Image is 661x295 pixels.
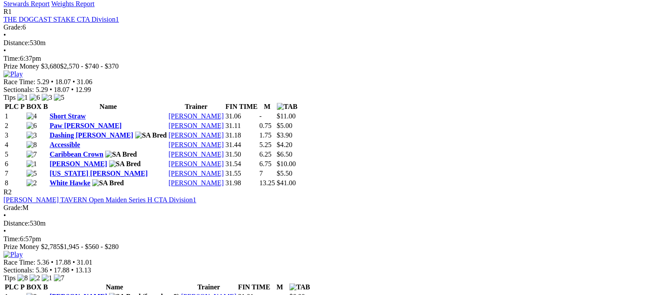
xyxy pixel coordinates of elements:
span: • [3,47,6,54]
span: • [3,212,6,219]
img: SA Bred [109,160,141,168]
span: 31.06 [77,78,93,85]
td: 31.18 [225,131,258,140]
th: Name [49,102,167,111]
a: THE DOGCAST STAKE CTA Division1 [3,16,119,23]
a: [PERSON_NAME] [169,112,224,120]
td: 8 [4,179,25,187]
span: 18.07 [55,78,71,85]
a: [PERSON_NAME] [169,179,224,187]
td: 7 [4,169,25,178]
span: $41.00 [277,179,296,187]
div: Prize Money $3,680 [3,62,658,70]
th: Name [49,283,180,292]
img: 3 [42,94,52,102]
th: FIN TIME [225,102,258,111]
div: M [3,204,658,212]
td: 1 [4,112,25,121]
a: Accessible [50,141,80,148]
img: 1 [17,94,28,102]
a: [PERSON_NAME] [50,160,107,167]
span: P [20,283,25,291]
img: SA Bred [105,151,137,158]
span: 12.99 [75,86,91,93]
a: [PERSON_NAME] [169,122,224,129]
span: Tips [3,274,16,282]
text: 6.75 [259,160,272,167]
div: 6:37pm [3,55,658,62]
span: $2,570 - $740 - $370 [60,62,119,70]
a: Dashing [PERSON_NAME] [50,131,133,139]
td: 31.06 [225,112,258,121]
th: Trainer [168,102,224,111]
span: • [50,86,52,93]
span: 18.07 [54,86,70,93]
img: 6 [27,122,37,130]
td: 31.44 [225,141,258,149]
text: 7 [259,170,263,177]
span: • [73,78,75,85]
div: 530m [3,39,658,47]
text: 5.25 [259,141,272,148]
span: PLC [5,283,19,291]
img: 5 [54,94,64,102]
a: [PERSON_NAME] [169,170,224,177]
span: Tips [3,94,16,101]
img: SA Bred [92,179,124,187]
span: R2 [3,188,12,196]
img: Play [3,251,23,259]
img: 7 [27,151,37,158]
span: • [3,31,6,39]
img: 2 [30,274,40,282]
span: $1,945 - $560 - $280 [60,243,119,250]
span: • [50,266,52,274]
span: 17.88 [54,266,70,274]
td: 31.55 [225,169,258,178]
img: TAB [289,283,310,291]
td: 31.98 [225,179,258,187]
span: R1 [3,8,12,15]
span: Time: [3,55,20,62]
span: $4.20 [277,141,292,148]
span: 5.36 [36,266,48,274]
img: 8 [17,274,28,282]
a: [PERSON_NAME] [169,141,224,148]
img: 4 [27,112,37,120]
text: 13.25 [259,179,275,187]
span: 5.29 [37,78,49,85]
img: 1 [27,160,37,168]
div: Prize Money $2,785 [3,243,658,251]
td: 2 [4,121,25,130]
img: 5 [27,170,37,177]
img: TAB [277,103,298,111]
span: $5.00 [277,122,292,129]
span: $3.90 [277,131,292,139]
span: P [20,103,25,110]
span: Race Time: [3,78,35,85]
span: B [43,283,48,291]
a: Short Straw [50,112,86,120]
th: Trainer [181,283,237,292]
span: Sectionals: [3,86,34,93]
a: [PERSON_NAME] [169,131,224,139]
text: 6.25 [259,151,272,158]
text: 0.75 [259,122,272,129]
td: 4 [4,141,25,149]
div: 6:57pm [3,235,658,243]
span: Race Time: [3,259,35,266]
img: 1 [42,274,52,282]
img: 6 [30,94,40,102]
span: B [43,103,48,110]
span: 17.88 [55,259,71,266]
span: PLC [5,103,19,110]
span: 13.13 [75,266,91,274]
span: $11.00 [277,112,296,120]
span: Distance: [3,39,30,46]
span: • [73,259,75,266]
th: FIN TIME [238,283,271,292]
img: Play [3,70,23,78]
span: • [3,227,6,235]
span: BOX [27,283,42,291]
a: [US_STATE] [PERSON_NAME] [50,170,148,177]
td: 3 [4,131,25,140]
